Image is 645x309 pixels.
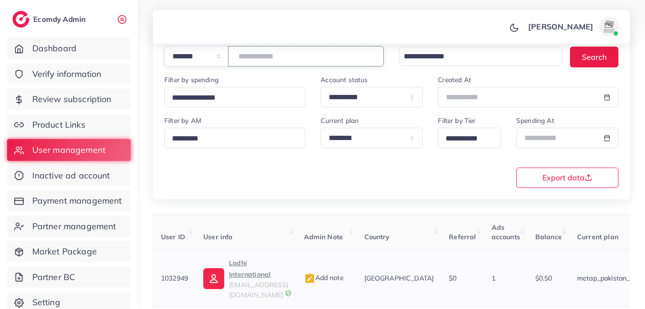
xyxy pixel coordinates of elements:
span: Referral [449,233,476,241]
label: Current plan [321,116,359,125]
div: Search for option [164,87,305,107]
span: [GEOGRAPHIC_DATA] [364,274,434,282]
span: Add note [304,273,344,282]
span: Current plan [577,233,618,241]
a: Partner management [7,215,131,237]
span: Admin Note [304,233,343,241]
label: Spending At [516,116,554,125]
span: Payment management [32,195,122,207]
label: Account status [321,75,368,84]
img: ic-user-info.36bf1079.svg [203,268,224,289]
img: 9CAL8B2pu8EFxCJHYAAAAldEVYdGRhdGU6Y3JlYXRlADIwMjItMTItMDlUMDQ6NTg6MzkrMDA6MDBXSlgLAAAAJXRFWHRkYXR... [285,290,292,297]
label: Filter by AM [164,116,201,125]
button: Export data [516,168,618,188]
span: [EMAIL_ADDRESS][DOMAIN_NAME] [229,281,288,299]
label: Filter by Tier [438,116,475,125]
span: Product Links [32,119,85,131]
span: Export data [542,174,592,181]
span: Dashboard [32,42,76,55]
label: Created At [438,75,471,84]
button: Search [570,47,618,67]
span: User management [32,144,105,156]
a: Inactive ad account [7,165,131,187]
img: admin_note.cdd0b510.svg [304,273,315,284]
a: User management [7,139,131,161]
span: Review subscription [32,93,112,105]
p: Lodhi International [229,257,288,280]
span: Setting [32,296,60,309]
a: Partner BC [7,266,131,288]
a: Product Links [7,114,131,136]
span: 1 [492,274,495,282]
span: Ads accounts [492,223,520,241]
input: Search for option [169,91,293,105]
input: Search for option [169,131,293,146]
span: Country [364,233,390,241]
span: 1032949 [161,274,188,282]
a: Lodhi International[EMAIL_ADDRESS][DOMAIN_NAME] [203,257,288,300]
div: Search for option [438,128,501,148]
a: Payment management [7,190,131,212]
a: [PERSON_NAME]avatar [523,17,622,36]
span: $0 [449,274,456,282]
a: logoEcomdy Admin [12,11,88,28]
span: Partner BC [32,271,76,283]
span: User info [203,233,232,241]
input: Search for option [400,49,550,64]
span: Market Package [32,245,97,258]
span: $0.50 [535,274,552,282]
a: Dashboard [7,37,131,59]
p: [PERSON_NAME] [528,21,593,32]
span: Partner management [32,220,116,233]
input: Search for option [442,131,489,146]
span: Inactive ad account [32,169,110,182]
a: Market Package [7,241,131,262]
a: Review subscription [7,88,131,110]
label: Filter by spending [164,75,218,84]
a: Verify information [7,63,131,85]
span: Balance [535,233,562,241]
div: Search for option [399,47,562,66]
span: Verify information [32,68,102,80]
span: User ID [161,233,185,241]
span: metap_pakistan_001 [577,274,642,282]
h2: Ecomdy Admin [33,15,88,24]
div: Search for option [164,128,305,148]
img: logo [12,11,29,28]
img: avatar [599,17,618,36]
